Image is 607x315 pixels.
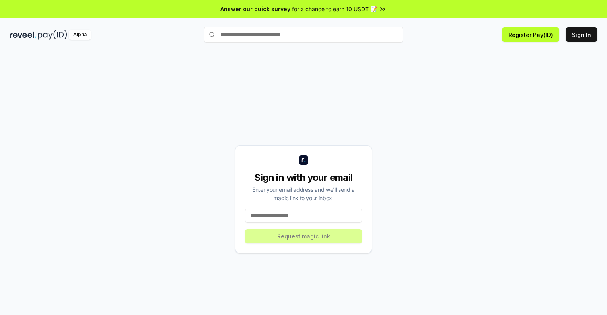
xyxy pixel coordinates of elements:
img: logo_small [299,155,308,165]
span: for a chance to earn 10 USDT 📝 [292,5,377,13]
img: reveel_dark [10,30,36,40]
button: Register Pay(ID) [502,27,559,42]
div: Sign in with your email [245,171,362,184]
div: Alpha [69,30,91,40]
button: Sign In [566,27,597,42]
span: Answer our quick survey [220,5,290,13]
div: Enter your email address and we’ll send a magic link to your inbox. [245,186,362,202]
img: pay_id [38,30,67,40]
